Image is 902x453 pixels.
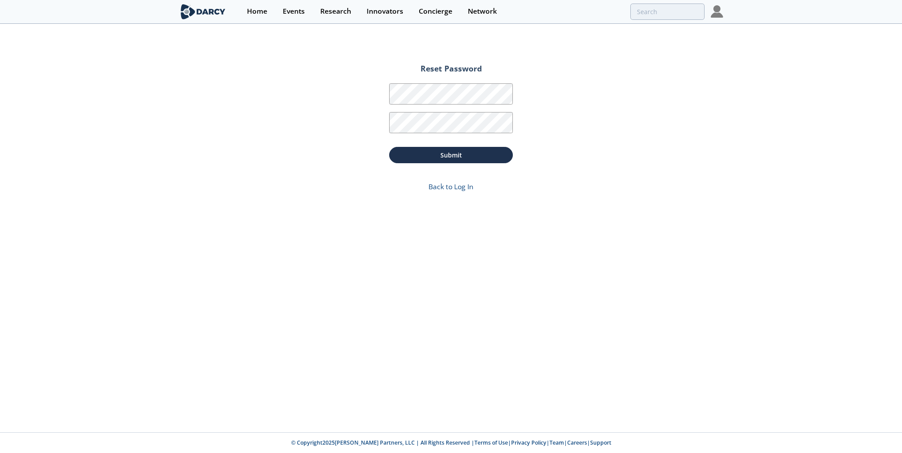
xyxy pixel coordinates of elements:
div: Concierge [419,8,452,15]
a: Team [550,439,564,446]
iframe: chat widget [865,418,893,444]
a: Careers [567,439,587,446]
div: Network [468,8,497,15]
img: logo-wide.svg [179,4,227,19]
a: Privacy Policy [511,439,546,446]
a: Terms of Use [474,439,508,446]
a: Support [590,439,611,446]
button: Submit [389,147,513,163]
div: Innovators [367,8,403,15]
input: Advanced Search [630,4,705,20]
div: Events [283,8,305,15]
p: © Copyright 2025 [PERSON_NAME] Partners, LLC | All Rights Reserved | | | | | [124,439,778,447]
a: Back to Log In [428,182,474,191]
h2: Reset Password [389,65,513,79]
div: Home [247,8,267,15]
img: Profile [711,5,723,18]
div: Research [320,8,351,15]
